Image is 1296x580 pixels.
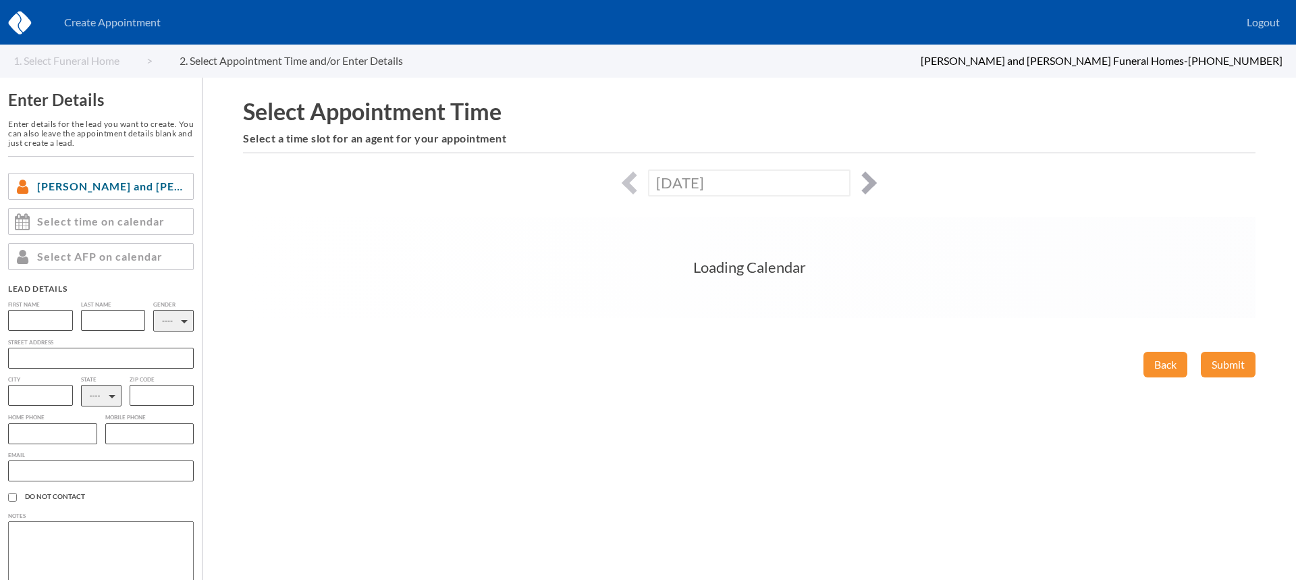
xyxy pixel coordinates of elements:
[105,415,194,421] label: Mobile Phone
[25,493,194,501] span: Do Not Contact
[1201,352,1255,377] button: Submit
[921,54,1188,67] span: [PERSON_NAME] and [PERSON_NAME] Funeral Homes -
[130,377,194,383] label: Zip Code
[153,302,194,308] label: Gender
[37,180,188,192] span: [PERSON_NAME] and [PERSON_NAME] Funeral Homes
[1188,54,1282,67] span: [PHONE_NUMBER]
[8,340,194,346] label: Street Address
[180,55,430,67] a: 2. Select Appointment Time and/or Enter Details
[81,377,122,383] label: State
[8,302,73,308] label: First Name
[8,513,194,519] label: Notes
[8,452,194,458] label: Email
[243,132,1255,144] h6: Select a time slot for an agent for your appointment
[8,90,194,109] h3: Enter Details
[37,215,165,228] span: Select time on calendar
[8,377,73,383] label: City
[37,251,163,263] span: Select AFP on calendar
[8,284,194,294] div: Lead Details
[8,415,97,421] label: Home Phone
[1143,352,1187,377] button: Back
[13,55,153,67] a: 1. Select Funeral Home
[8,120,194,147] h6: Enter details for the lead you want to create. You can also leave the appointment details blank a...
[81,302,146,308] label: Last Name
[243,217,1255,318] div: Loading Calendar
[243,98,1255,124] h1: Select Appointment Time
